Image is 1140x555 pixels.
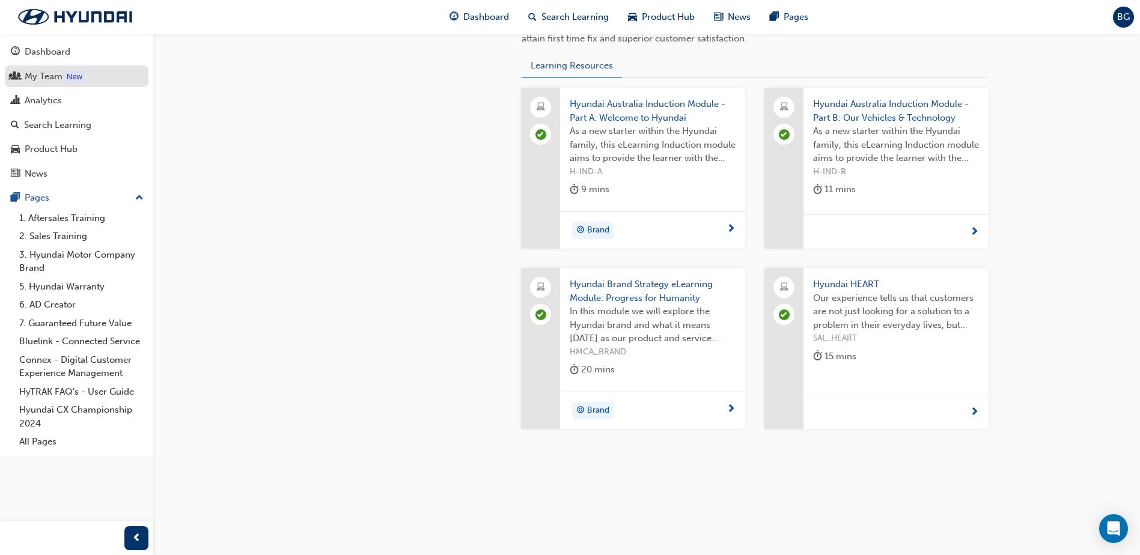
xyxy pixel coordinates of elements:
div: 9 mins [570,182,609,197]
a: 3. Hyundai Motor Company Brand [14,246,148,277]
span: Our experience tells us that customers are not just looking for a solution to a problem in their ... [813,291,979,332]
div: 20 mins [570,362,615,377]
a: Connex - Digital Customer Experience Management [14,351,148,383]
a: search-iconSearch Learning [519,5,618,29]
a: Hyundai Brand Strategy eLearning Module: Progress for HumanityIn this module we will explore the ... [521,268,745,429]
a: Hyundai HEARTOur experience tells us that customers are not just looking for a solution to a prob... [764,268,989,429]
a: Hyundai Australia Induction Module - Part A: Welcome to HyundaiAs a new starter within the Hyunda... [521,88,745,249]
span: search-icon [528,10,537,25]
span: learningRecordVerb_PASS-icon [779,129,790,140]
span: prev-icon [132,531,141,546]
span: learningRecordVerb_COMPLETE-icon [779,309,790,320]
span: Brand [587,404,609,417]
div: 15 mins [813,349,856,364]
span: guage-icon [450,10,459,25]
a: pages-iconPages [760,5,818,29]
div: Dashboard [25,45,70,59]
a: Search Learning [5,114,148,136]
div: Pages [25,191,49,205]
span: pages-icon [11,193,20,204]
a: Hyundai Australia Induction Module - Part B: Our Vehicles & TechnologyAs a new starter within the... [764,88,989,249]
div: Analytics [25,94,62,108]
a: Bluelink - Connected Service [14,332,148,351]
span: BG [1117,10,1130,24]
span: news-icon [11,169,20,180]
span: car-icon [628,10,637,25]
a: 2. Sales Training [14,227,148,246]
div: Product Hub [25,142,78,156]
a: Product Hub [5,138,148,160]
button: BG [1113,7,1134,28]
span: pages-icon [770,10,779,25]
span: search-icon [11,120,19,131]
button: Learning Resources [522,55,622,78]
span: laptop-icon [780,280,788,296]
span: As a new starter within the Hyundai family, this eLearning Induction module aims to provide the l... [813,124,979,165]
span: people-icon [11,71,20,82]
span: laptop-icon [780,100,788,115]
span: chart-icon [11,96,20,106]
span: target-icon [576,403,585,419]
button: DashboardMy TeamAnalyticsSearch LearningProduct HubNews [5,38,148,187]
button: Pages [5,187,148,209]
span: Hyundai Australia Induction Module - Part A: Welcome to Hyundai [570,97,736,124]
span: news-icon [714,10,723,25]
span: Pages [784,10,808,24]
div: Tooltip anchor [64,71,85,83]
a: Analytics [5,89,148,112]
span: target-icon [576,223,585,238]
span: duration-icon [813,349,822,364]
a: 6. AD Creator [14,296,148,314]
span: SAL_HEART [813,332,979,345]
span: guage-icon [11,47,20,58]
span: car-icon [11,144,20,155]
div: 11 mins [813,182,856,197]
span: duration-icon [570,182,579,197]
span: learningRecordVerb_PASS-icon [535,309,546,320]
span: learningRecordVerb_COMPLETE-icon [535,129,546,140]
span: Product Hub [642,10,695,24]
span: News [728,10,751,24]
span: Hyundai Brand Strategy eLearning Module: Progress for Humanity [570,277,736,305]
a: Dashboard [5,41,148,63]
span: Search Learning [541,10,609,24]
span: laptop-icon [537,100,545,115]
span: up-icon [135,190,144,206]
span: laptop-icon [537,280,545,296]
a: My Team [5,65,148,88]
img: Trak [6,4,144,29]
div: Search Learning [24,118,91,132]
span: Hyundai Australia Induction Module - Part B: Our Vehicles & Technology [813,97,979,124]
span: Dashboard [463,10,509,24]
span: next-icon [727,224,736,235]
span: Brand [587,223,609,237]
span: H-IND-B [813,165,979,179]
span: As a new starter within the Hyundai family, this eLearning Induction module aims to provide the l... [570,124,736,165]
span: next-icon [970,227,979,238]
a: 7. Guaranteed Future Value [14,314,148,333]
a: news-iconNews [704,5,760,29]
span: HMCA_BRAND [570,345,736,359]
span: next-icon [727,404,736,415]
a: Hyundai CX Championship 2024 [14,401,148,432]
a: 1. Aftersales Training [14,209,148,228]
span: H-IND-A [570,165,736,179]
a: All Pages [14,432,148,451]
a: HyTRAK FAQ's - User Guide [14,383,148,401]
span: next-icon [970,407,979,418]
div: My Team [25,70,62,83]
div: Open Intercom Messenger [1099,514,1128,543]
a: News [5,163,148,185]
span: In this module we will explore the Hyundai brand and what it means [DATE] as our product and serv... [570,305,736,345]
div: News [25,167,47,181]
a: 5. Hyundai Warranty [14,277,148,296]
span: duration-icon [570,362,579,377]
a: car-iconProduct Hub [618,5,704,29]
span: Hyundai HEART [813,277,979,291]
a: guage-iconDashboard [440,5,519,29]
span: duration-icon [813,182,822,197]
